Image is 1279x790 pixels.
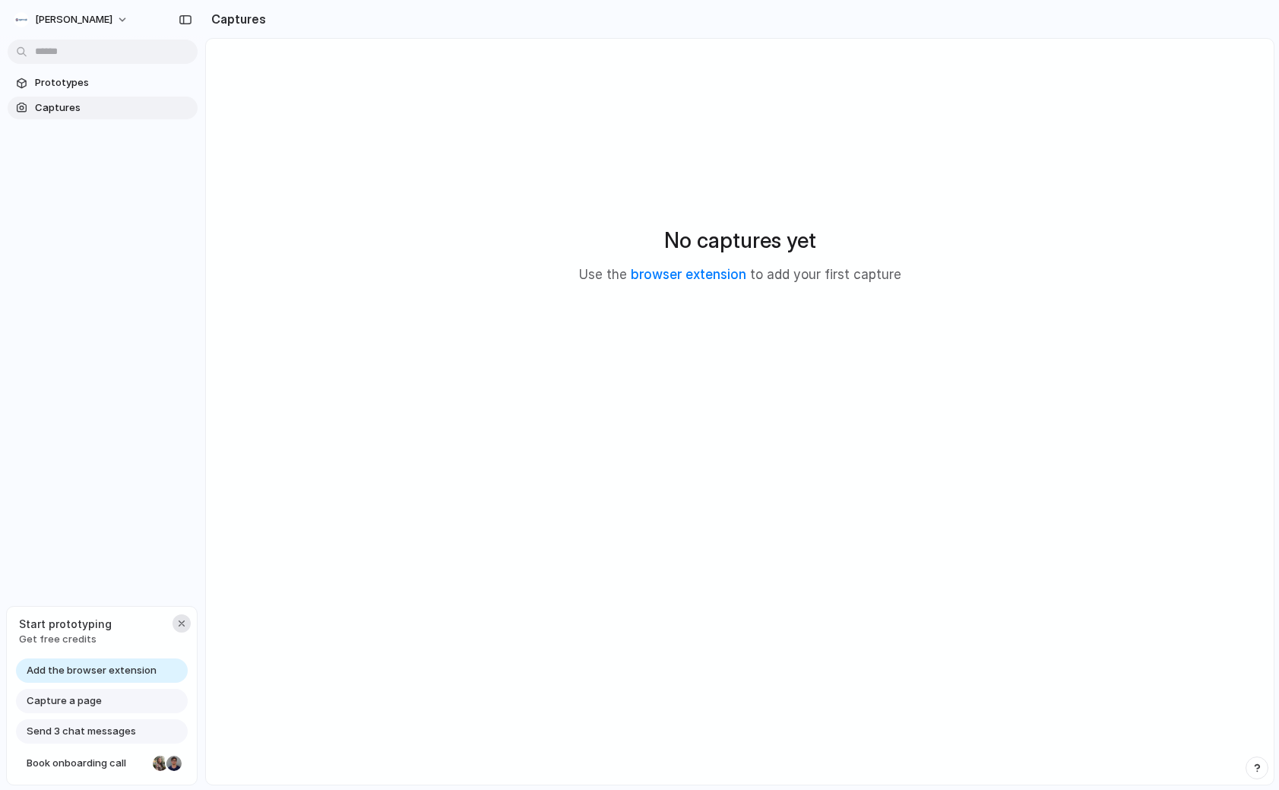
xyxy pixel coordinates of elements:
span: Capture a page [27,693,102,709]
h2: No captures yet [664,224,816,256]
a: Prototypes [8,71,198,94]
div: Nicole Kubica [151,754,169,773]
span: Book onboarding call [27,756,147,771]
a: browser extension [631,267,746,282]
h2: Captures [205,10,266,28]
p: Use the to add your first capture [579,265,901,285]
span: [PERSON_NAME] [35,12,112,27]
button: [PERSON_NAME] [8,8,136,32]
span: Send 3 chat messages [27,724,136,739]
span: Start prototyping [19,616,112,632]
span: Add the browser extension [27,663,157,678]
span: Captures [35,100,192,116]
a: Captures [8,97,198,119]
a: Book onboarding call [16,751,188,776]
a: Add the browser extension [16,658,188,683]
div: Christian Iacullo [165,754,183,773]
span: Get free credits [19,632,112,647]
span: Prototypes [35,75,192,90]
